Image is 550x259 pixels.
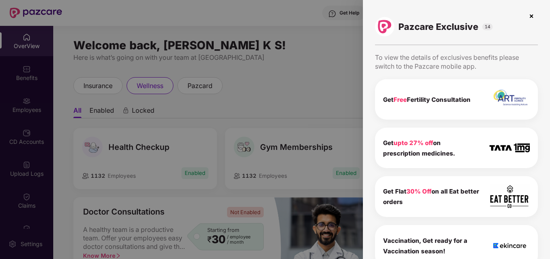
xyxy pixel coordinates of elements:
span: 30% Off [406,187,431,195]
span: To view the details of exclusives benefits please switch to the Pazcare mobile app. [375,53,519,70]
span: 14 [482,23,493,30]
span: Pazcare Exclusive [398,21,478,32]
b: Vaccination, Get ready for a Vaccination season! [383,237,467,255]
span: upto 27% off [394,139,433,147]
b: Get Flat on all Eat better orders [383,187,479,206]
img: logo [378,20,392,34]
b: Get on prescription medicines. [383,139,455,157]
img: icon [490,233,530,259]
img: icon [490,184,530,209]
b: Get Fertility Consultation [383,96,471,103]
img: svg+xml;base64,PHN2ZyBpZD0iQ3Jvc3MtMzJ4MzIiIHhtbG5zPSJodHRwOi8vd3d3LnczLm9yZy8yMDAwL3N2ZyIgd2lkdG... [525,10,538,23]
span: Free [394,96,407,103]
img: icon [490,88,530,110]
img: icon [490,143,530,153]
